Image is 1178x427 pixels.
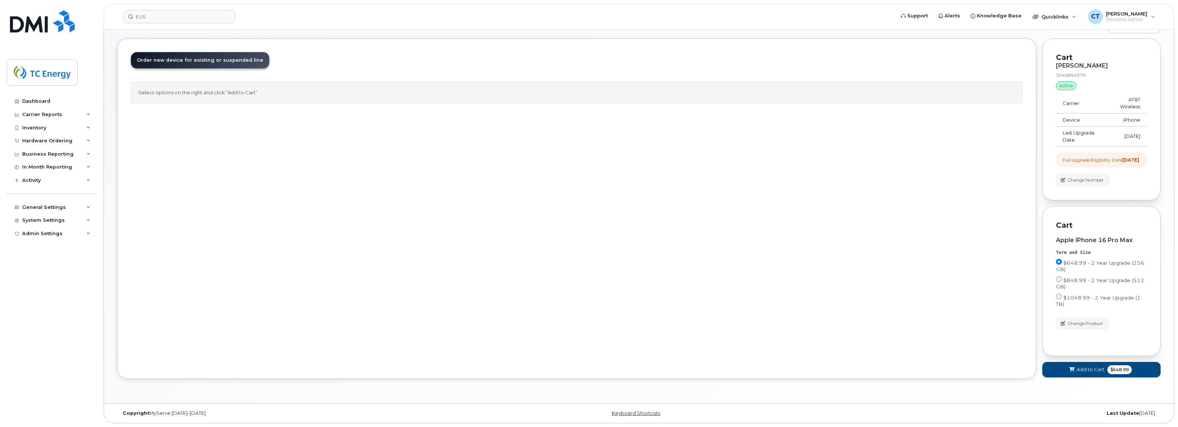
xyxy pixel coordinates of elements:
strong: [DATE] [1122,157,1139,163]
input: Find something... [123,10,235,23]
td: AT&T Wireless [1106,93,1147,113]
button: Change Number [1056,173,1110,186]
span: Wireless Admin [1106,17,1147,23]
td: iPhone [1106,113,1147,127]
div: active [1056,81,1076,90]
div: MyServe [DATE]–[DATE] [117,410,465,416]
div: Select options on the right and click “Add to Cart” [131,82,1023,104]
div: [PERSON_NAME] [1056,62,1147,69]
span: $1048.99 - 2 Year Upgrade (1 TB) [1056,295,1141,307]
td: [DATE] [1106,126,1147,146]
a: Keyboard Shortcuts [612,410,660,416]
td: Carrier [1056,93,1106,113]
td: Device [1056,113,1106,127]
span: $648.99 [1107,365,1132,374]
strong: Copyright [123,410,149,416]
input: $848.99 - 2 Year Upgrade (512 GB) [1056,276,1062,282]
div: 3049894579 [1056,72,1147,78]
span: Quicklinks [1042,14,1069,20]
div: Quicklinks [1027,9,1081,24]
p: Cart [1056,220,1147,231]
span: Knowledge Base [977,12,1022,20]
span: Support [907,12,928,20]
iframe: Messenger Launcher [1146,395,1172,421]
a: Alerts [933,9,965,23]
a: Knowledge Base [965,9,1027,23]
span: Add to Cart [1077,366,1104,373]
p: Cart [1056,52,1147,63]
span: Change Number [1067,177,1104,183]
div: [DATE] [813,410,1161,416]
span: Order new device for existing or suspended line [137,57,263,63]
span: Change Product [1067,320,1103,327]
span: CT [1091,12,1100,21]
div: Chris Taylor [1083,9,1160,24]
strong: Last Update [1107,410,1139,416]
input: $648.99 - 2 Year Upgrade (256 GB) [1056,259,1062,265]
span: Alerts [945,12,960,20]
span: $648.99 - 2 Year Upgrade (256 GB) [1056,260,1144,272]
div: Apple iPhone 16 Pro Max [1056,237,1147,244]
button: Change Product [1056,317,1109,330]
a: Support [896,9,933,23]
span: [PERSON_NAME] [1106,11,1147,17]
div: Term and Size [1056,250,1147,256]
td: Last Upgrade Date [1056,126,1106,146]
span: $848.99 - 2 Year Upgrade (512 GB) [1056,277,1144,289]
button: Add to Cart $648.99 [1042,362,1161,377]
div: Full Upgrade Eligibility Date [1063,157,1139,163]
input: $1048.99 - 2 Year Upgrade (1 TB) [1056,294,1062,299]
